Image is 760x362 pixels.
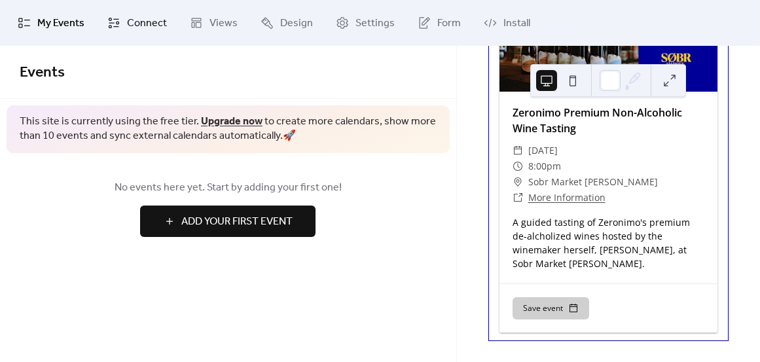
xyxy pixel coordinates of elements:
span: 8:00pm [528,158,561,174]
div: A guided tasting of Zeronimo's premium de-alcholized wines hosted by the winemaker herself, [PERS... [499,215,717,270]
span: No events here yet. Start by adding your first one! [20,180,437,196]
a: Upgrade now [201,111,262,132]
button: Save event [513,297,589,319]
span: My Events [37,16,84,31]
div: ​ [513,143,523,158]
a: Install [474,5,540,41]
div: ​ [513,158,523,174]
span: Settings [355,16,395,31]
div: ​ [513,174,523,190]
a: Settings [326,5,405,41]
a: Connect [98,5,177,41]
a: Views [180,5,247,41]
a: Design [251,5,323,41]
span: Connect [127,16,167,31]
span: Events [20,58,65,87]
span: Views [209,16,238,31]
a: Add Your First Event [20,206,437,237]
a: Zeronimo Premium Non-Alcoholic Wine Tasting [513,105,682,136]
a: Form [408,5,471,41]
span: Sobr Market [PERSON_NAME] [528,174,658,190]
span: Install [503,16,530,31]
span: Add Your First Event [181,214,293,230]
button: Add Your First Event [140,206,316,237]
div: ​ [513,190,523,206]
span: Form [437,16,461,31]
span: Design [280,16,313,31]
span: This site is currently using the free tier. to create more calendars, show more than 10 events an... [20,115,437,144]
a: More Information [528,191,606,204]
span: [DATE] [528,143,558,158]
a: My Events [8,5,94,41]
